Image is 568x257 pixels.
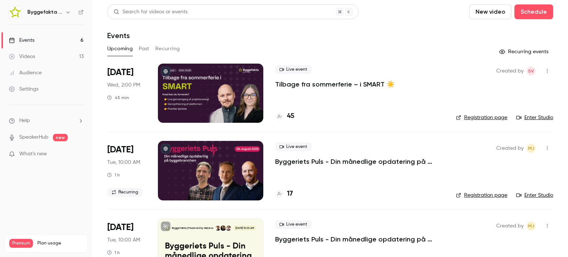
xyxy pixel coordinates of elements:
[107,43,133,55] button: Upcoming
[456,192,507,199] a: Registration page
[114,8,187,16] div: Search for videos or events
[9,6,21,18] img: Byggefakta | Powered by Hubexo
[287,111,294,121] h4: 45
[275,65,312,74] span: Live event
[275,80,395,89] a: Tilbage fra sommerferie – i SMART ☀️
[496,67,524,75] span: Created by
[19,150,47,158] span: What's new
[516,192,553,199] a: Enter Studio
[107,81,140,89] span: Wed, 2:00 PM
[226,226,231,231] img: Rasmus Schulian
[527,222,535,230] span: Mads Toft Jensen
[107,250,120,256] div: 1 h
[19,133,48,141] a: SpeakerHub
[9,117,84,125] li: help-dropdown-opener
[496,144,524,153] span: Created by
[275,220,312,229] span: Live event
[527,67,535,75] span: Simon Vollmer
[528,144,534,153] span: MJ
[107,144,133,156] span: [DATE]
[37,240,83,246] span: Plan usage
[172,226,213,230] p: Byggefakta | Powered by Hubexo
[527,144,535,153] span: Mads Toft Jensen
[215,226,220,231] img: Lasse Lundqvist
[107,159,140,166] span: Tue, 10:00 AM
[9,53,35,60] div: Videos
[9,69,42,77] div: Audience
[9,37,34,44] div: Events
[107,236,140,244] span: Tue, 10:00 AM
[107,141,146,200] div: Aug 26 Tue, 10:00 AM (Europe/Copenhagen)
[139,43,149,55] button: Past
[469,4,511,19] button: New video
[107,95,129,101] div: 45 min
[107,64,146,123] div: Aug 13 Wed, 2:00 PM (Europe/Copenhagen)
[275,111,294,121] a: 45
[456,114,507,121] a: Registration page
[107,222,133,233] span: [DATE]
[275,235,444,244] a: Byggeriets Puls - Din månedlige opdatering på byggebranchen
[220,226,226,231] img: Thomas Simonsen
[275,142,312,151] span: Live event
[287,189,293,199] h4: 17
[53,134,68,141] span: new
[275,189,293,199] a: 17
[27,9,62,16] h6: Byggefakta | Powered by Hubexo
[9,85,38,93] div: Settings
[496,222,524,230] span: Created by
[496,46,553,58] button: Recurring events
[107,67,133,78] span: [DATE]
[107,172,120,178] div: 1 h
[514,4,553,19] button: Schedule
[155,43,180,55] button: Recurring
[233,226,256,231] span: [DATE] 10:00 AM
[19,117,30,125] span: Help
[528,222,534,230] span: MJ
[275,157,444,166] a: Byggeriets Puls - Din månedlige opdatering på byggebranchen
[516,114,553,121] a: Enter Studio
[107,31,130,40] h1: Events
[9,239,33,248] span: Premium
[107,188,143,197] span: Recurring
[528,67,534,75] span: SV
